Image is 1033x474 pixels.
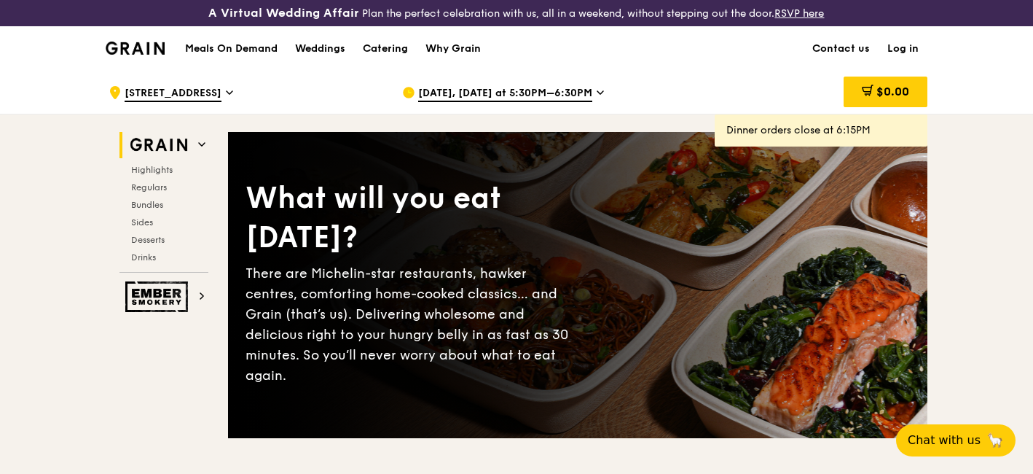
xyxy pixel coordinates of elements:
div: Weddings [295,27,345,71]
a: Log in [879,27,927,71]
span: [STREET_ADDRESS] [125,86,221,102]
a: Why Grain [417,27,490,71]
a: Weddings [286,27,354,71]
div: What will you eat [DATE]? [246,179,578,257]
img: Grain [106,42,165,55]
span: Chat with us [908,432,981,449]
span: Highlights [131,165,173,175]
span: $0.00 [876,85,909,98]
span: 🦙 [986,432,1004,449]
span: Drinks [131,252,156,263]
span: [DATE], [DATE] at 5:30PM–6:30PM [418,86,592,102]
a: RSVP here [774,7,824,20]
div: There are Michelin-star restaurants, hawker centres, comforting home-cooked classics… and Grain (... [246,263,578,386]
span: Regulars [131,182,167,193]
div: Plan the perfect celebration with us, all in a weekend, without stepping out the door. [172,6,860,20]
div: Catering [363,27,408,71]
span: Sides [131,217,153,228]
h3: A Virtual Wedding Affair [208,6,359,20]
a: Catering [354,27,417,71]
div: Dinner orders close at 6:15PM [726,123,916,138]
a: Contact us [804,27,879,71]
img: Grain web logo [125,132,192,158]
h1: Meals On Demand [185,42,278,56]
span: Desserts [131,235,165,245]
span: Bundles [131,200,163,210]
a: GrainGrain [106,26,165,69]
img: Ember Smokery web logo [125,281,192,312]
div: Why Grain [425,27,481,71]
button: Chat with us🦙 [896,424,1016,456]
